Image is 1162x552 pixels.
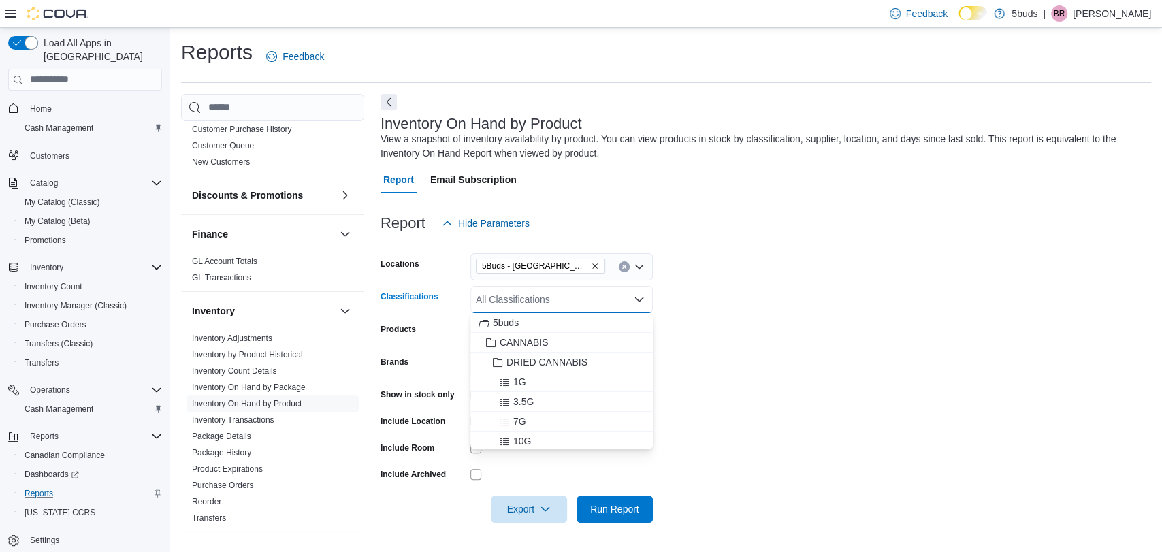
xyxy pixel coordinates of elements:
label: Products [381,324,416,335]
span: Dashboards [25,469,79,480]
span: 5Buds - Weyburn [476,259,605,274]
h3: Inventory On Hand by Product [381,116,582,132]
input: Dark Mode [958,6,987,20]
a: GL Account Totals [192,257,257,266]
a: Inventory Count [19,278,88,295]
span: Inventory Count [25,281,82,292]
a: Inventory On Hand by Product [192,399,302,408]
a: Inventory Count Details [192,366,277,376]
span: Email Subscription [430,166,517,193]
span: 1G [513,375,526,389]
a: Settings [25,532,65,549]
span: Catalog [25,175,162,191]
a: Package History [192,448,251,457]
span: Promotions [25,235,66,246]
span: Customer Purchase History [192,124,292,135]
label: Include Archived [381,469,446,480]
span: Reports [19,485,162,502]
span: Dark Mode [958,20,959,21]
span: Customer Queue [192,140,254,151]
a: Promotions [19,232,71,248]
span: Customers [30,150,69,161]
span: Inventory Adjustments [192,333,272,344]
button: Reports [14,484,167,503]
span: 5Buds - [GEOGRAPHIC_DATA] [482,259,588,273]
span: Dashboards [19,466,162,483]
a: New Customers [192,157,250,167]
div: Customer [181,88,364,176]
span: Promotions [19,232,162,248]
button: Reports [25,428,64,444]
button: My Catalog (Classic) [14,193,167,212]
span: Cash Management [19,401,162,417]
p: | [1043,5,1046,22]
span: Hide Parameters [458,216,530,230]
span: Canadian Compliance [19,447,162,464]
span: Export [499,496,559,523]
button: [US_STATE] CCRS [14,503,167,522]
label: Include Location [381,416,445,427]
span: Inventory Manager (Classic) [25,300,127,311]
button: Canadian Compliance [14,446,167,465]
button: Run Report [577,496,653,523]
span: Inventory On Hand by Product [192,398,302,409]
button: Inventory [337,303,353,319]
span: Reports [25,488,53,499]
span: Reports [25,428,162,444]
span: BR [1054,5,1065,22]
button: Remove 5Buds - Weyburn from selection in this group [591,262,599,270]
a: Reorder [192,497,221,506]
span: Inventory Count Details [192,366,277,376]
button: 3.5G [470,392,653,412]
a: [US_STATE] CCRS [19,504,101,521]
label: Locations [381,259,419,270]
span: [US_STATE] CCRS [25,507,95,518]
span: Home [25,100,162,117]
button: Cash Management [14,400,167,419]
span: Cash Management [25,123,93,133]
button: Finance [337,226,353,242]
span: My Catalog (Beta) [25,216,91,227]
button: Reports [3,427,167,446]
a: Inventory Transactions [192,415,274,425]
button: Discounts & Promotions [192,189,334,202]
label: Show in stock only [381,389,455,400]
span: Inventory Manager (Classic) [19,297,162,314]
a: Inventory Adjustments [192,334,272,343]
span: Transfers [19,355,162,371]
h3: Inventory [192,304,235,318]
button: Home [3,99,167,118]
a: Transfers (Classic) [19,336,98,352]
a: Customer Purchase History [192,125,292,134]
span: CANNABIS [500,336,549,349]
button: Transfers (Classic) [14,334,167,353]
a: Home [25,101,57,117]
button: 7G [470,412,653,432]
a: Customers [25,148,75,164]
span: Canadian Compliance [25,450,105,461]
span: Cash Management [25,404,93,415]
a: GL Transactions [192,273,251,282]
span: Reorder [192,496,221,507]
span: My Catalog (Classic) [19,194,162,210]
button: My Catalog (Beta) [14,212,167,231]
a: Dashboards [14,465,167,484]
a: My Catalog (Classic) [19,194,106,210]
span: Home [30,103,52,114]
button: DRIED CANNABIS [470,353,653,372]
span: Inventory [25,259,162,276]
div: Briannen Rubin [1051,5,1067,22]
span: Catalog [30,178,58,189]
a: Inventory Manager (Classic) [19,297,132,314]
span: 10G [513,434,531,448]
span: Settings [30,535,59,546]
span: Operations [25,382,162,398]
button: 10G [470,432,653,451]
span: 7G [513,415,526,428]
button: Transfers [14,353,167,372]
span: My Catalog (Beta) [19,213,162,229]
p: [PERSON_NAME] [1073,5,1151,22]
button: Inventory [3,258,167,277]
span: Inventory Transactions [192,415,274,425]
h3: Discounts & Promotions [192,189,303,202]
